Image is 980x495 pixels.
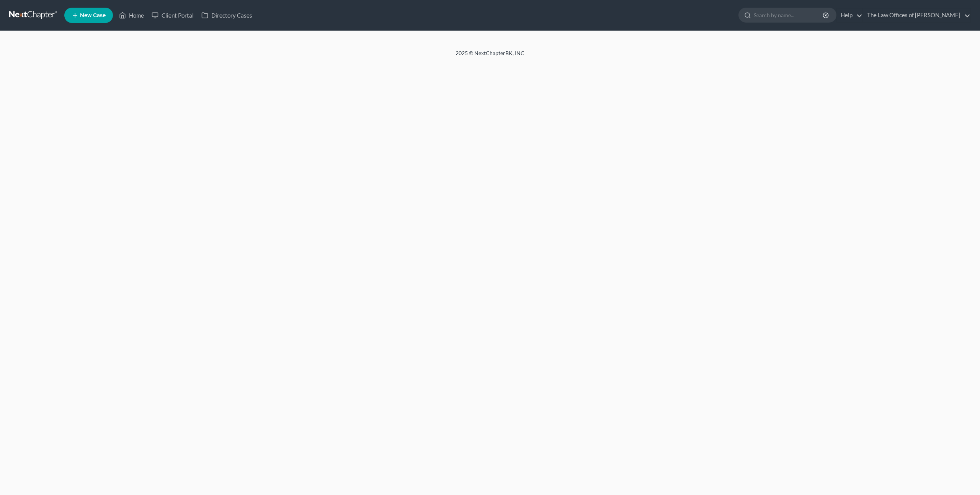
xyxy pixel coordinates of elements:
a: Client Portal [148,8,198,22]
a: Directory Cases [198,8,256,22]
span: New Case [80,13,106,18]
input: Search by name... [754,8,824,22]
a: Help [837,8,862,22]
div: 2025 © NextChapterBK, INC [272,49,708,63]
a: Home [115,8,148,22]
a: The Law Offices of [PERSON_NAME] [863,8,970,22]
